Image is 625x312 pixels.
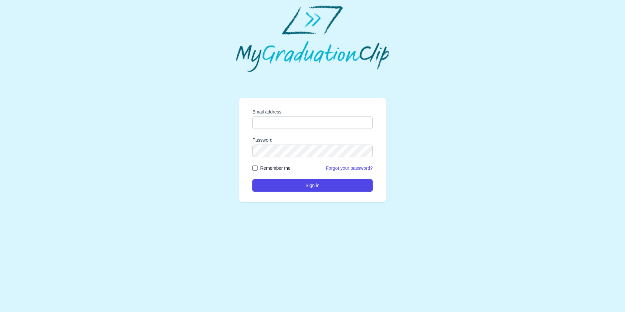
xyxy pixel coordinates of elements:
label: Password [252,137,373,143]
button: Sign in [252,179,373,192]
img: MyGraduationClip [236,5,389,72]
label: Email address [252,109,373,115]
a: Forgot your password? [326,165,373,171]
label: Remember me [260,165,291,171]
